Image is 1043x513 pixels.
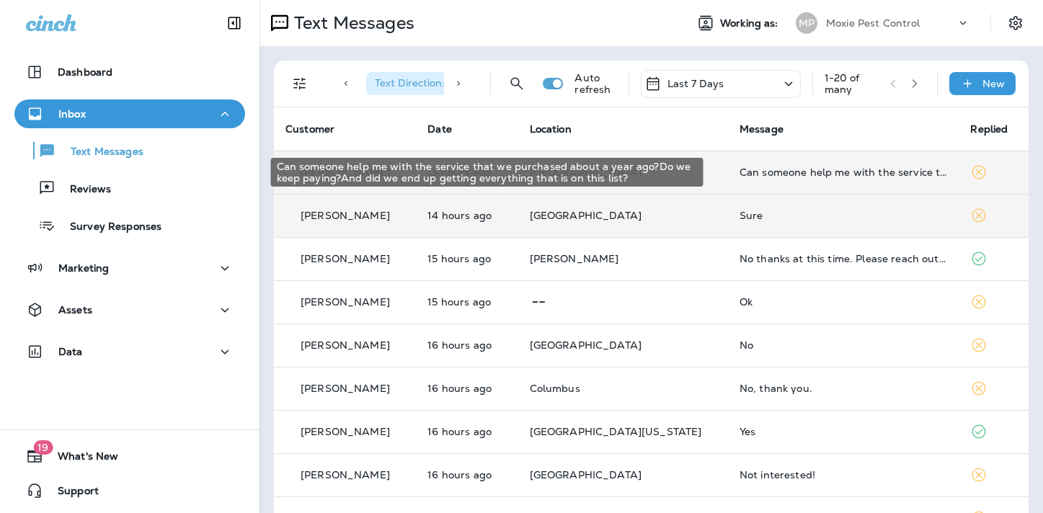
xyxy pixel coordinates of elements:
p: Assets [58,304,92,316]
button: Data [14,337,245,366]
p: [PERSON_NAME] [301,469,390,481]
span: [GEOGRAPHIC_DATA] [530,339,642,352]
p: Survey Responses [56,220,161,234]
span: Customer [285,122,334,135]
div: Can someone help me with the service that we purchased about a year ago?Do we keep paying?And did... [271,158,704,187]
div: No thanks at this time. Please reach out next year when mosquito season starts. [740,253,948,264]
p: Aug 19, 2025 04:38 PM [427,210,506,221]
p: [PERSON_NAME] [301,383,390,394]
span: Working as: [720,17,781,30]
button: Assets [14,295,245,324]
p: Marketing [58,262,109,274]
button: Text Messages [14,135,245,166]
div: No, thank you. [740,383,948,394]
p: [PERSON_NAME] [301,339,390,351]
div: MP [796,12,817,34]
span: Columbus [530,382,580,395]
span: Location [530,122,572,135]
p: Aug 19, 2025 02:53 PM [427,339,506,351]
p: Text Messages [288,12,414,34]
div: Not interested! [740,469,948,481]
p: Aug 19, 2025 02:15 PM [427,469,506,481]
p: Data [58,346,83,357]
button: Collapse Sidebar [214,9,254,37]
span: [GEOGRAPHIC_DATA] [530,209,642,222]
span: Message [740,122,784,135]
div: 1 - 20 of many [825,72,879,95]
p: Moxie Pest Control [826,17,920,29]
button: Search Messages [502,69,531,98]
p: Auto refresh [574,72,616,95]
p: Dashboard [58,66,112,78]
button: Support [14,476,245,505]
p: [PERSON_NAME] [301,210,390,221]
button: Marketing [14,254,245,282]
button: Reviews [14,173,245,203]
p: Inbox [58,108,86,120]
p: New [982,78,1005,89]
p: Last 7 Days [667,78,724,89]
p: [PERSON_NAME] [301,253,390,264]
button: 19What's New [14,442,245,470]
button: Inbox [14,99,245,128]
div: Sure [740,210,948,221]
span: Replied [970,122,1008,135]
span: What's New [43,450,118,468]
span: [GEOGRAPHIC_DATA] [530,468,642,481]
div: Text Direction:Incoming [366,72,513,95]
p: Aug 19, 2025 03:04 PM [427,296,506,308]
span: Text Direction : Incoming [375,76,489,89]
button: Survey Responses [14,210,245,241]
button: Settings [1003,10,1029,36]
span: 19 [33,440,53,455]
div: Yes [740,426,948,437]
p: Aug 19, 2025 03:05 PM [427,253,506,264]
p: Aug 19, 2025 02:37 PM [427,426,506,437]
span: Date [427,122,452,135]
p: [PERSON_NAME] [301,426,390,437]
p: Text Messages [56,146,143,159]
div: Ok [740,296,948,308]
button: Dashboard [14,58,245,86]
span: [GEOGRAPHIC_DATA][US_STATE] [530,425,702,438]
button: Filters [285,69,314,98]
p: Reviews [56,183,111,197]
span: Support [43,485,99,502]
div: No [740,339,948,351]
span: [PERSON_NAME] [530,252,619,265]
p: Aug 19, 2025 02:39 PM [427,383,506,394]
div: Can someone help me with the service that we purchased about a year ago?Do we keep paying?And did... [740,166,948,178]
p: [PERSON_NAME] [301,296,390,308]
